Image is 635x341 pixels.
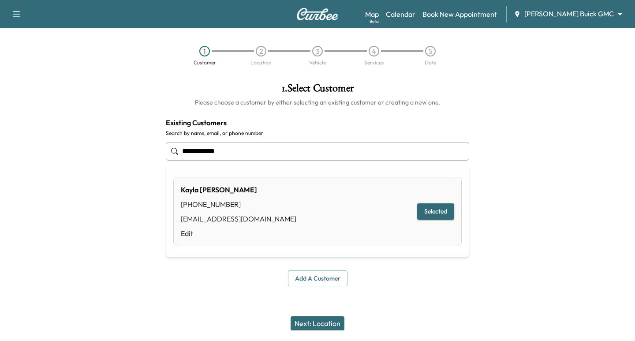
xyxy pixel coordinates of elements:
div: Kayla [PERSON_NAME] [181,184,296,195]
button: Add a customer [288,270,347,287]
div: Vehicle [309,60,326,65]
div: Date [425,60,436,65]
div: Beta [370,18,379,25]
div: 3 [312,46,323,56]
div: 2 [256,46,266,56]
h1: 1 . Select Customer [166,83,469,98]
a: Edit [181,228,296,239]
div: 5 [425,46,436,56]
button: Selected [417,203,454,220]
button: Next: Location [291,316,344,330]
div: Location [250,60,272,65]
h4: Existing Customers [166,117,469,128]
img: Curbee Logo [296,8,339,20]
div: Services [364,60,384,65]
h6: Please choose a customer by either selecting an existing customer or creating a new one. [166,98,469,107]
a: Book New Appointment [422,9,497,19]
div: [EMAIL_ADDRESS][DOMAIN_NAME] [181,214,296,224]
span: [PERSON_NAME] Buick GMC [524,9,614,19]
a: Calendar [386,9,415,19]
div: 4 [369,46,379,56]
label: Search by name, email, or phone number [166,130,469,137]
div: [PHONE_NUMBER] [181,199,296,210]
div: 1 [199,46,210,56]
a: MapBeta [365,9,379,19]
div: Customer [194,60,216,65]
